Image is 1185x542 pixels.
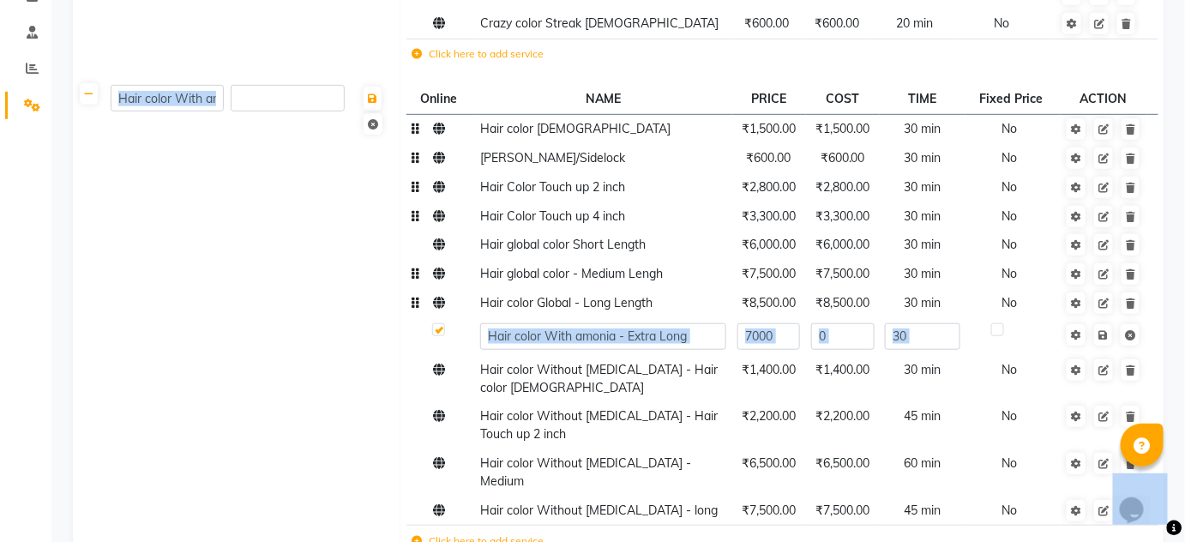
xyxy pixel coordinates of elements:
[742,362,796,377] span: ₹1,400.00
[480,208,625,224] span: Hair Color Touch up 4 inch
[815,455,869,471] span: ₹6,500.00
[965,85,1060,114] th: Fixed Price
[742,237,796,252] span: ₹6,000.00
[905,408,941,424] span: 45 min
[480,237,646,252] span: Hair global color Short Length
[1002,266,1017,281] span: No
[905,208,941,224] span: 30 min
[815,295,869,310] span: ₹8,500.00
[815,121,869,136] span: ₹1,500.00
[905,295,941,310] span: 30 min
[742,266,796,281] span: ₹7,500.00
[412,46,544,62] label: Click here to add service
[905,266,941,281] span: 30 min
[480,455,691,489] span: Hair color Without [MEDICAL_DATA] - Medium
[480,121,671,136] span: Hair color [DEMOGRAPHIC_DATA]
[480,295,653,310] span: Hair color Global - Long Length
[1113,473,1168,525] iframe: chat widget
[806,85,880,114] th: COST
[1002,237,1017,252] span: No
[1002,295,1017,310] span: No
[905,503,941,518] span: 45 min
[905,362,941,377] span: 30 min
[897,15,934,31] span: 20 min
[905,121,941,136] span: 30 min
[742,503,796,518] span: ₹7,500.00
[1002,121,1017,136] span: No
[815,362,869,377] span: ₹1,400.00
[742,455,796,471] span: ₹6,500.00
[1060,85,1147,114] th: ACTION
[815,15,859,31] span: ₹600.00
[905,179,941,195] span: 30 min
[905,455,941,471] span: 60 min
[905,237,941,252] span: 30 min
[1002,150,1017,166] span: No
[732,85,806,114] th: PRICE
[880,85,965,114] th: TIME
[905,150,941,166] span: 30 min
[1002,408,1017,424] span: No
[480,179,625,195] span: Hair Color Touch up 2 inch
[815,266,869,281] span: ₹7,500.00
[480,15,719,31] span: Crazy color Streak [DEMOGRAPHIC_DATA]
[406,85,475,114] th: Online
[1002,362,1017,377] span: No
[480,150,625,166] span: [PERSON_NAME]/Sidelock
[480,408,718,442] span: Hair color Without [MEDICAL_DATA] - Hair Touch up 2 inch
[480,362,718,395] span: Hair color Without [MEDICAL_DATA] - Hair color [DEMOGRAPHIC_DATA]
[994,15,1009,31] span: No
[475,85,732,114] th: NAME
[815,208,869,224] span: ₹3,300.00
[815,408,869,424] span: ₹2,200.00
[747,150,791,166] span: ₹600.00
[815,179,869,195] span: ₹2,800.00
[480,266,663,281] span: Hair global color - Medium Lengh
[742,121,796,136] span: ₹1,500.00
[742,408,796,424] span: ₹2,200.00
[815,237,869,252] span: ₹6,000.00
[1002,179,1017,195] span: No
[1002,455,1017,471] span: No
[480,503,718,518] span: Hair color Without [MEDICAL_DATA] - long
[1002,503,1017,518] span: No
[744,15,789,31] span: ₹600.00
[1002,208,1017,224] span: No
[742,179,796,195] span: ₹2,800.00
[742,208,796,224] span: ₹3,300.00
[821,150,865,166] span: ₹600.00
[815,503,869,518] span: ₹7,500.00
[742,295,796,310] span: ₹8,500.00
